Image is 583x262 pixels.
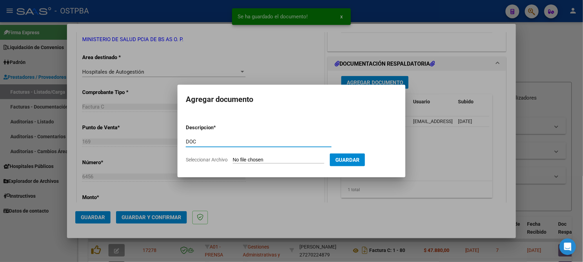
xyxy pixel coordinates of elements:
[335,157,360,163] span: Guardar
[560,238,576,255] div: Open Intercom Messenger
[330,153,365,166] button: Guardar
[186,124,249,132] p: Descripcion
[186,93,397,106] h2: Agregar documento
[186,157,228,162] span: Seleccionar Archivo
